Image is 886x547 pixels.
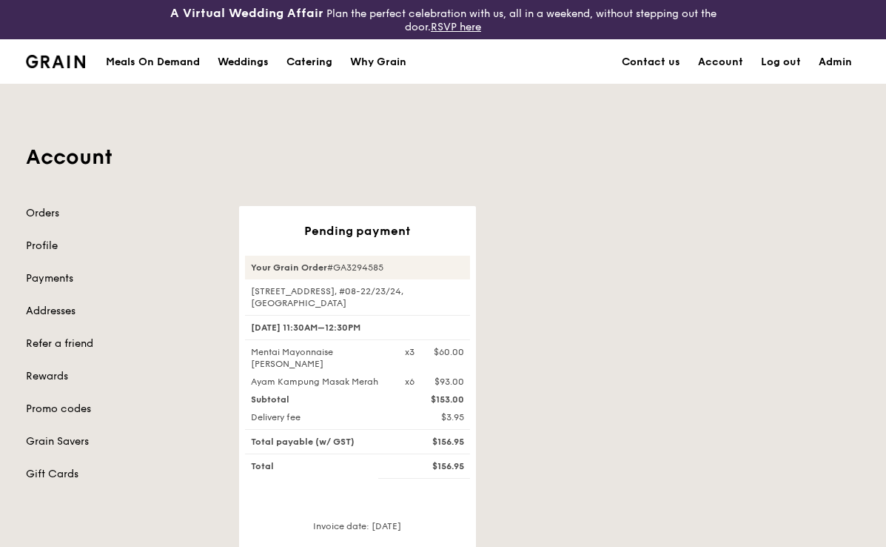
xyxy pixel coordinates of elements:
strong: Your Grain Order [251,262,327,273]
span: Total payable (w/ GST) [251,437,355,447]
div: Subtotal [242,394,396,405]
div: Ayam Kampung Masak Merah [242,376,396,388]
div: $153.00 [396,394,473,405]
a: Promo codes [26,402,221,417]
div: Weddings [218,40,269,84]
a: Refer a friend [26,337,221,351]
a: Admin [810,40,861,84]
a: Contact us [613,40,689,84]
div: Delivery fee [242,411,396,423]
div: x6 [405,376,415,388]
a: Account [689,40,752,84]
div: [DATE] 11:30AM–12:30PM [245,315,470,340]
div: #GA3294585 [245,256,470,279]
div: Mentai Mayonnaise [PERSON_NAME] [242,346,396,370]
a: GrainGrain [26,39,86,83]
a: Log out [752,40,810,84]
div: $156.95 [396,436,473,448]
div: Catering [286,40,332,84]
a: Gift Cards [26,467,221,482]
div: Meals On Demand [106,40,200,84]
h1: Account [26,144,861,170]
a: RSVP here [431,21,481,33]
div: $93.00 [434,376,464,388]
div: $3.95 [396,411,473,423]
a: Grain Savers [26,434,221,449]
div: $156.95 [396,460,473,472]
div: $60.00 [434,346,464,358]
a: Rewards [26,369,221,384]
a: Why Grain [341,40,415,84]
div: x3 [405,346,415,358]
div: Plan the perfect celebration with us, all in a weekend, without stepping out the door. [148,6,739,33]
a: Payments [26,271,221,286]
a: Catering [278,40,341,84]
a: Orders [26,206,221,221]
h3: A Virtual Wedding Affair [170,6,323,21]
div: Invoice date: [DATE] [245,520,470,544]
a: Profile [26,239,221,253]
a: Addresses [26,304,221,319]
a: Weddings [209,40,278,84]
div: Why Grain [350,40,406,84]
div: [STREET_ADDRESS], #08-22/23/24, [GEOGRAPHIC_DATA] [245,285,470,309]
div: Total [242,460,396,472]
img: Grain [26,55,86,68]
div: Pending payment [245,224,470,238]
